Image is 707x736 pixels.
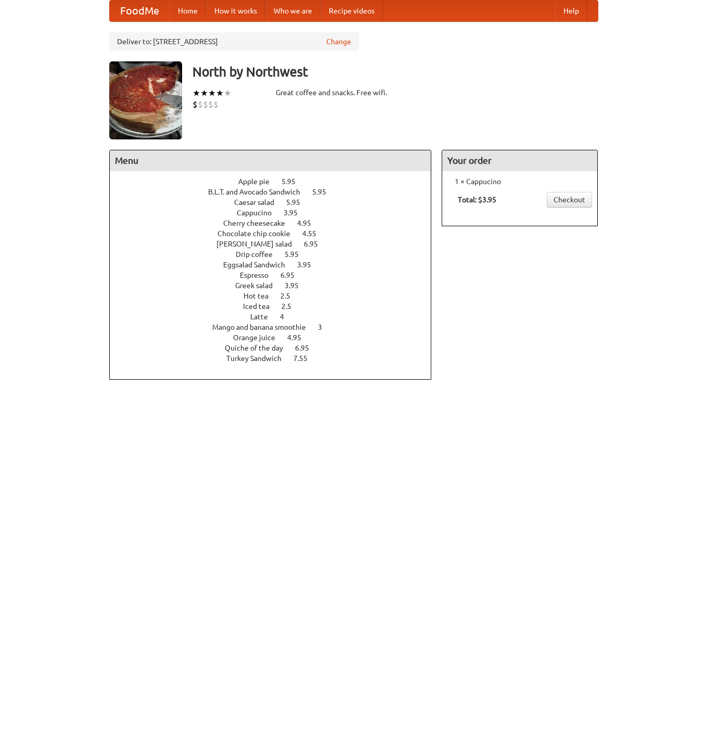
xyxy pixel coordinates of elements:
[110,150,431,171] h4: Menu
[442,150,597,171] h4: Your order
[280,271,305,279] span: 6.95
[318,323,332,331] span: 3
[281,302,302,311] span: 2.5
[447,176,592,187] li: 1 × Cappucino
[223,261,330,269] a: Eggsalad Sandwich 3.95
[320,1,383,21] a: Recipe videos
[208,188,311,196] span: B.L.T. and Avocado Sandwich
[286,198,311,206] span: 5.95
[208,99,213,110] li: $
[192,61,598,82] h3: North by Northwest
[208,87,216,99] li: ★
[240,271,279,279] span: Espresso
[233,333,320,342] a: Orange juice 4.95
[226,354,292,363] span: Turkey Sandwich
[237,209,317,217] a: Cappucino 3.95
[170,1,206,21] a: Home
[216,240,337,248] a: [PERSON_NAME] salad 6.95
[238,177,280,186] span: Apple pie
[250,313,303,321] a: Latte 4
[235,281,283,290] span: Greek salad
[243,292,279,300] span: Hot tea
[234,198,285,206] span: Caesar salad
[203,99,208,110] li: $
[280,292,301,300] span: 2.5
[223,261,295,269] span: Eggsalad Sandwich
[192,99,198,110] li: $
[225,344,328,352] a: Quiche of the day 6.95
[297,219,322,227] span: 4.95
[223,219,330,227] a: Cherry cheesecake 4.95
[109,61,182,139] img: angular.jpg
[109,32,359,51] div: Deliver to: [STREET_ADDRESS]
[304,240,328,248] span: 6.95
[226,354,327,363] a: Turkey Sandwich 7.55
[312,188,337,196] span: 5.95
[235,281,318,290] a: Greek salad 3.95
[285,281,309,290] span: 3.95
[212,323,316,331] span: Mango and banana smoothie
[200,87,208,99] li: ★
[213,99,218,110] li: $
[192,87,200,99] li: ★
[243,302,280,311] span: Iced tea
[223,219,295,227] span: Cherry cheesecake
[212,323,341,331] a: Mango and banana smoothie 3
[224,87,232,99] li: ★
[243,302,311,311] a: Iced tea 2.5
[208,188,345,196] a: B.L.T. and Avocado Sandwich 5.95
[217,229,336,238] a: Chocolate chip cookie 4.55
[297,261,322,269] span: 3.95
[295,344,319,352] span: 6.95
[236,250,283,259] span: Drip coffee
[302,229,327,238] span: 4.55
[547,192,592,208] a: Checkout
[555,1,587,21] a: Help
[287,333,312,342] span: 4.95
[234,198,319,206] a: Caesar salad 5.95
[216,240,302,248] span: [PERSON_NAME] salad
[233,333,286,342] span: Orange juice
[240,271,314,279] a: Espresso 6.95
[280,313,294,321] span: 4
[206,1,265,21] a: How it works
[276,87,432,98] div: Great coffee and snacks. Free wifi.
[281,177,306,186] span: 5.95
[284,209,308,217] span: 3.95
[250,313,278,321] span: Latte
[216,87,224,99] li: ★
[237,209,282,217] span: Cappucino
[217,229,301,238] span: Chocolate chip cookie
[198,99,203,110] li: $
[110,1,170,21] a: FoodMe
[326,36,351,47] a: Change
[293,354,318,363] span: 7.55
[238,177,315,186] a: Apple pie 5.95
[285,250,309,259] span: 5.95
[236,250,318,259] a: Drip coffee 5.95
[265,1,320,21] a: Who we are
[243,292,310,300] a: Hot tea 2.5
[225,344,293,352] span: Quiche of the day
[458,196,496,204] b: Total: $3.95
